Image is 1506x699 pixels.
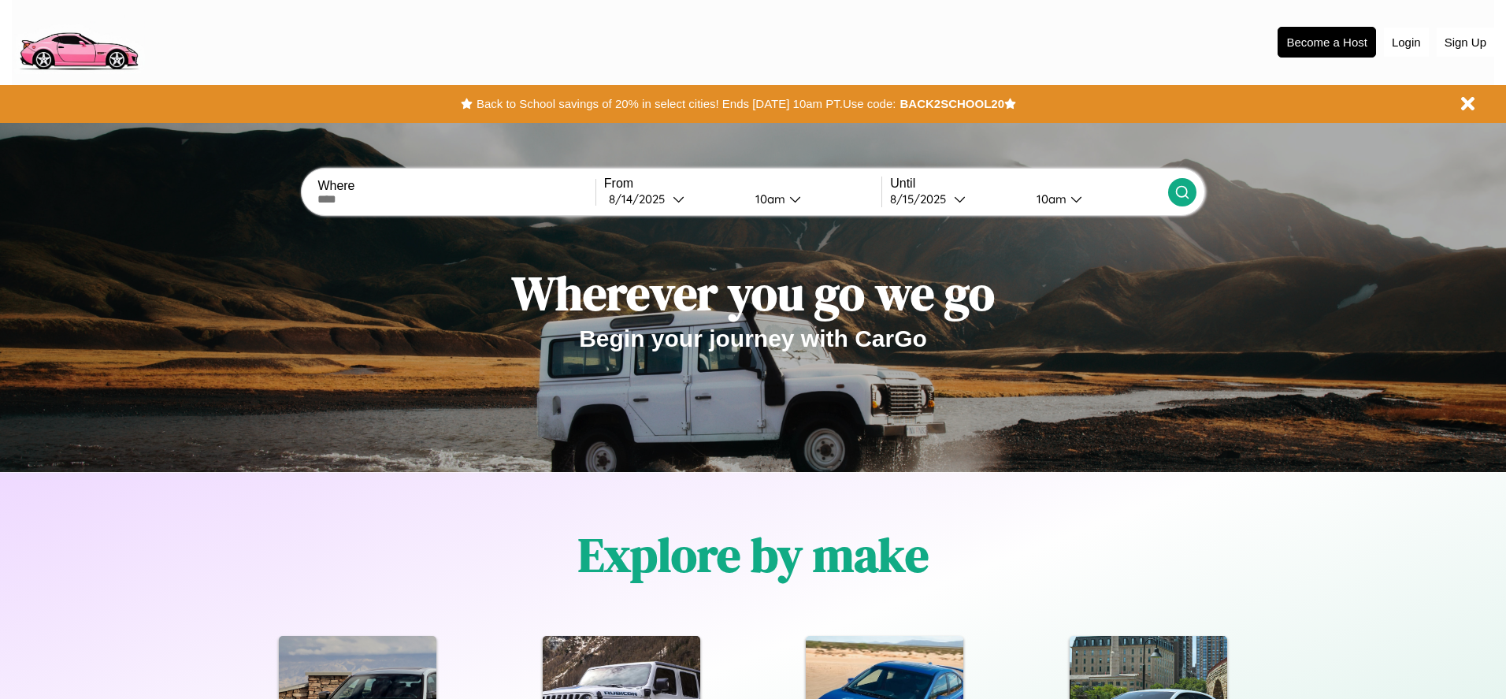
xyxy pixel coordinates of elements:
button: Become a Host [1278,27,1376,58]
h1: Explore by make [578,522,929,587]
button: Back to School savings of 20% in select cities! Ends [DATE] 10am PT.Use code: [473,93,900,115]
button: Login [1384,28,1429,57]
div: 10am [1029,191,1070,206]
div: 10am [747,191,789,206]
b: BACK2SCHOOL20 [900,97,1004,110]
button: 8/14/2025 [604,191,743,207]
label: From [604,177,881,191]
div: 8 / 15 / 2025 [890,191,954,206]
label: Where [317,179,595,193]
button: 10am [1024,191,1167,207]
img: logo [12,8,145,74]
div: 8 / 14 / 2025 [609,191,673,206]
button: 10am [743,191,881,207]
label: Until [890,177,1167,191]
button: Sign Up [1437,28,1494,57]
